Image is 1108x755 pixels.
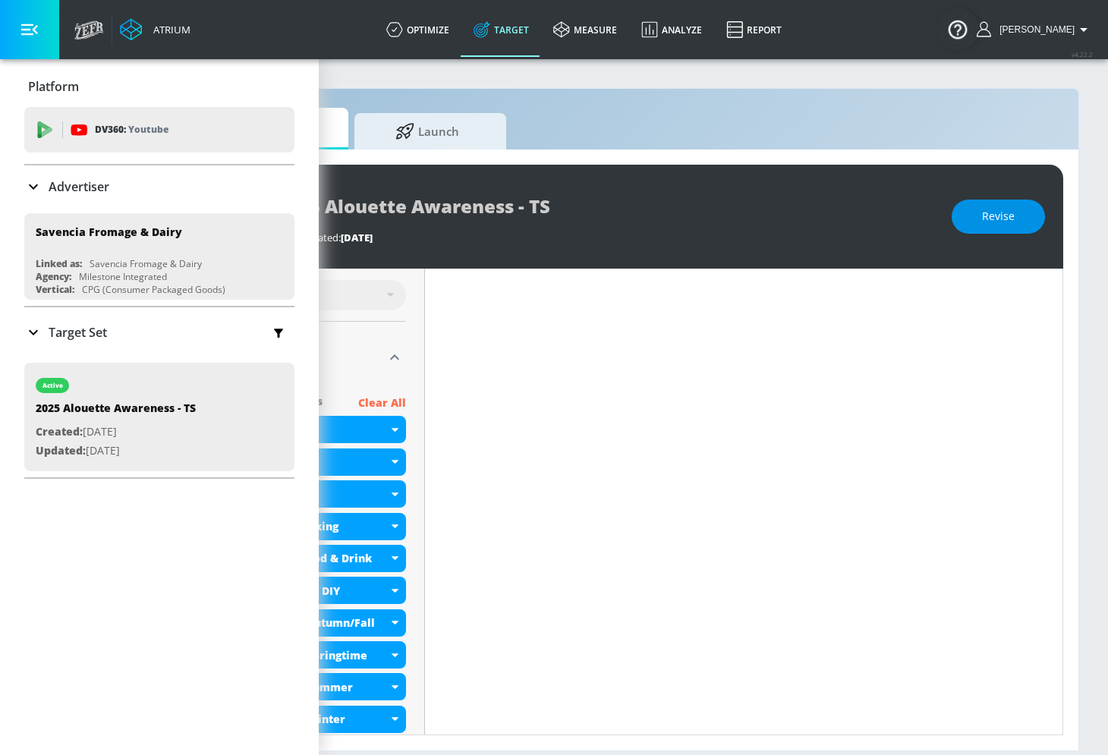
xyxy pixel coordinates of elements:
a: Analyze [629,2,714,57]
p: Youtube [128,121,168,137]
div: Atrium [147,23,190,36]
span: login as: kylie.geatz@zefr.com [993,24,1075,35]
div: Milestone Integrated [79,270,167,283]
a: Target [461,2,541,57]
p: Advertiser [49,178,109,195]
button: [PERSON_NAME] [977,20,1093,39]
div: Alcohol [253,423,388,437]
a: measure [541,2,629,57]
button: Open Resource Center [936,8,979,50]
div: Advertiser [24,165,294,208]
div: Life Hacks / DIY [253,584,388,598]
div: Seasons - Winter [253,712,388,726]
p: Clear All [358,394,406,413]
div: Vertical: [36,283,74,296]
div: Savencia Fromage & Dairy [36,225,182,239]
div: Savencia Fromage & DairyLinked as:Savencia Fromage & DairyAgency:Milestone IntegratedVertical:CPG... [24,213,294,300]
div: 2025 Alouette Awareness - TS [36,401,196,423]
div: active2025 Alouette Awareness - TSCreated:[DATE]Updated:[DATE] [24,363,294,471]
div: Food & Cooking [253,519,388,533]
div: Last Updated: [278,231,936,244]
a: optimize [374,2,461,57]
a: Report [714,2,794,57]
div: Seasons - Springtime [253,648,388,662]
span: v 4.22.2 [1072,50,1093,58]
div: Beverages [253,455,388,469]
div: Healthy Food & Drink [253,551,388,565]
span: Created: [36,424,83,439]
div: Agency: [36,270,71,283]
span: Revise [982,207,1015,226]
p: Target Set [49,324,107,341]
a: Atrium [120,18,190,41]
div: CPG (Consumer Packaged Goods) [82,283,225,296]
span: Launch [370,113,485,149]
div: Savencia Fromage & Dairy [90,257,202,270]
div: Target Set [24,307,294,357]
span: [DATE] [341,231,373,244]
div: Platform [24,65,294,108]
div: DV360: Youtube [24,107,294,153]
span: Updated: [36,443,86,458]
div: Linked as: [36,257,82,270]
button: Revise [952,200,1045,234]
p: [DATE] [36,423,196,442]
div: Seasons - Summer [253,680,388,694]
div: active [42,382,63,389]
p: DV360: [95,121,168,138]
div: Seasons - Autumn/Fall [253,615,388,630]
p: [DATE] [36,442,196,461]
p: Platform [28,78,79,95]
div: Desserts [253,487,388,502]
